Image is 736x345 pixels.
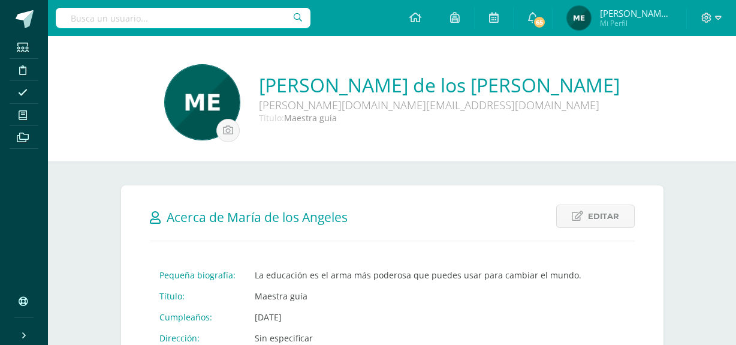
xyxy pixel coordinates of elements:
[150,286,245,307] td: Título:
[245,286,591,307] td: Maestra guía
[600,18,672,28] span: Mi Perfil
[245,265,591,286] td: La educación es el arma más poderosa que puedes usar para cambiar el mundo.
[150,307,245,328] td: Cumpleaños:
[567,6,591,30] img: ced03373c30ac9eb276b8f9c21c0bd80.png
[284,112,337,124] span: Maestra guía
[245,307,591,328] td: [DATE]
[259,72,620,98] a: [PERSON_NAME] de los [PERSON_NAME]
[259,98,619,112] div: [PERSON_NAME][DOMAIN_NAME][EMAIL_ADDRESS][DOMAIN_NAME]
[150,265,245,286] td: Pequeña biografía:
[588,205,619,227] span: Editar
[259,112,284,124] span: Título:
[165,65,240,140] img: 8fdf394a456bed9e9130443fb8bede2a.png
[600,7,672,19] span: [PERSON_NAME] de los Angeles
[56,8,310,28] input: Busca un usuario...
[556,205,635,228] a: Editar
[167,209,348,226] span: Acerca de María de los Angeles
[533,16,546,29] span: 65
